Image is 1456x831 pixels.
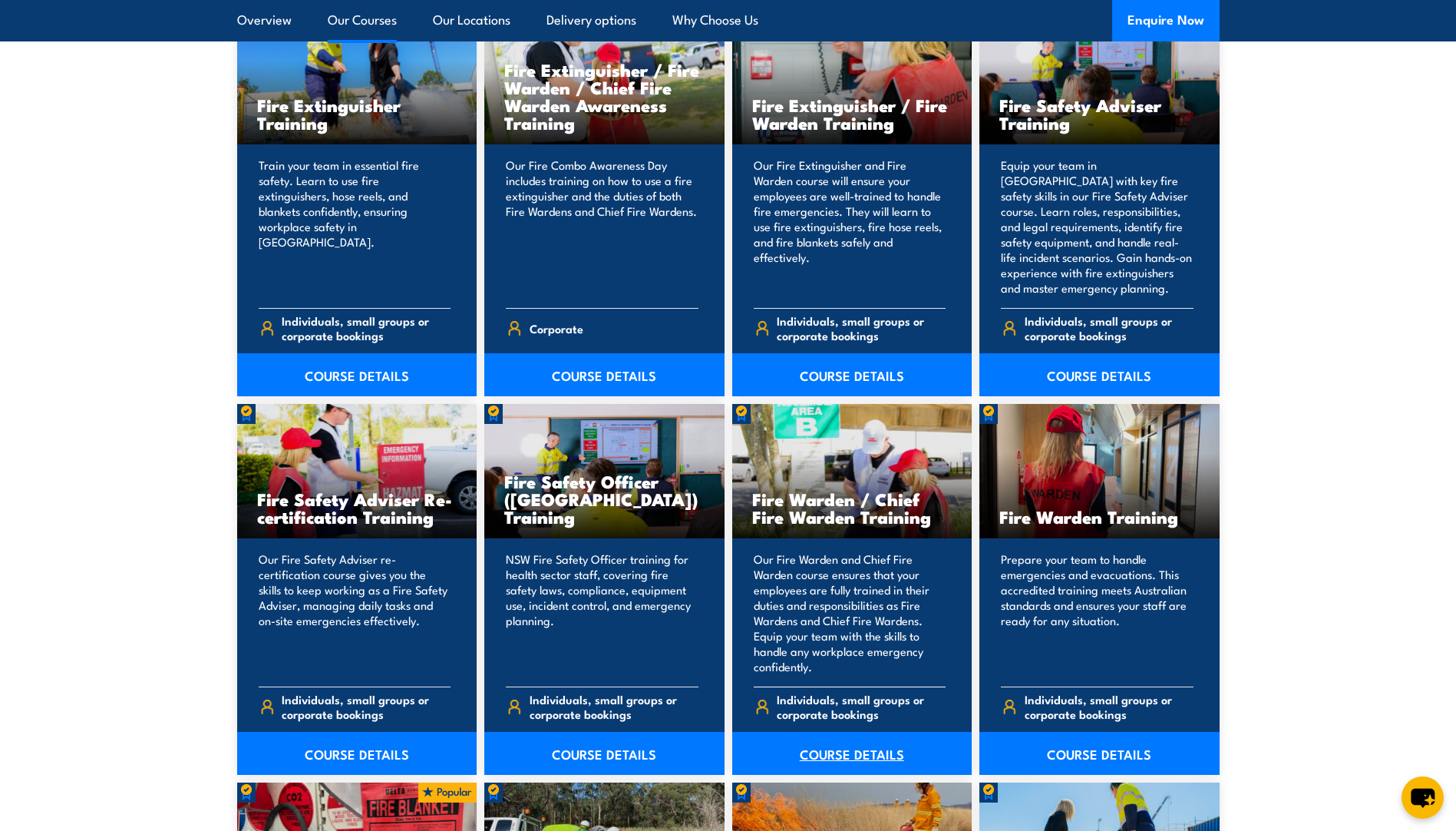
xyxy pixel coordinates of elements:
[754,551,946,674] p: Our Fire Warden and Chief Fire Warden course ensures that your employees are fully trained in the...
[732,732,972,775] a: COURSE DETAILS
[999,508,1200,525] h3: Fire Warden Training
[999,96,1200,131] h3: Fire Safety Adviser Training
[530,316,583,340] span: Corporate
[506,157,698,296] p: Our Fire Combo Awareness Day includes training on how to use a fire extinguisher and the duties o...
[504,472,705,525] h3: Fire Safety Officer ([GEOGRAPHIC_DATA]) Training
[282,692,451,721] span: Individuals, small groups or corporate bookings
[259,157,451,296] p: Train your team in essential fire safety. Learn to use fire extinguishers, hose reels, and blanke...
[484,353,725,396] a: COURSE DETAILS
[979,732,1220,775] a: COURSE DETAILS
[504,61,705,131] h3: Fire Extinguisher / Fire Warden / Chief Fire Warden Awareness Training
[484,732,725,775] a: COURSE DETAILS
[1025,313,1194,343] span: Individuals, small groups or corporate bookings
[777,313,946,343] span: Individuals, small groups or corporate bookings
[257,96,457,131] h3: Fire Extinguisher Training
[257,490,457,525] h3: Fire Safety Adviser Re-certification Training
[754,157,946,296] p: Our Fire Extinguisher and Fire Warden course will ensure your employees are well-trained to handl...
[777,692,946,721] span: Individuals, small groups or corporate bookings
[1025,692,1194,721] span: Individuals, small groups or corporate bookings
[530,692,698,721] span: Individuals, small groups or corporate bookings
[979,353,1220,396] a: COURSE DETAILS
[1001,157,1194,296] p: Equip your team in [GEOGRAPHIC_DATA] with key fire safety skills in our Fire Safety Adviser cours...
[1001,551,1194,674] p: Prepare your team to handle emergencies and evacuations. This accredited training meets Australia...
[732,353,972,396] a: COURSE DETAILS
[282,313,451,343] span: Individuals, small groups or corporate bookings
[237,353,477,396] a: COURSE DETAILS
[259,551,451,674] p: Our Fire Safety Adviser re-certification course gives you the skills to keep working as a Fire Sa...
[752,490,953,525] h3: Fire Warden / Chief Fire Warden Training
[752,96,953,131] h3: Fire Extinguisher / Fire Warden Training
[237,732,477,775] a: COURSE DETAILS
[506,551,698,674] p: NSW Fire Safety Officer training for health sector staff, covering fire safety laws, compliance, ...
[1402,776,1444,819] button: chat-button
